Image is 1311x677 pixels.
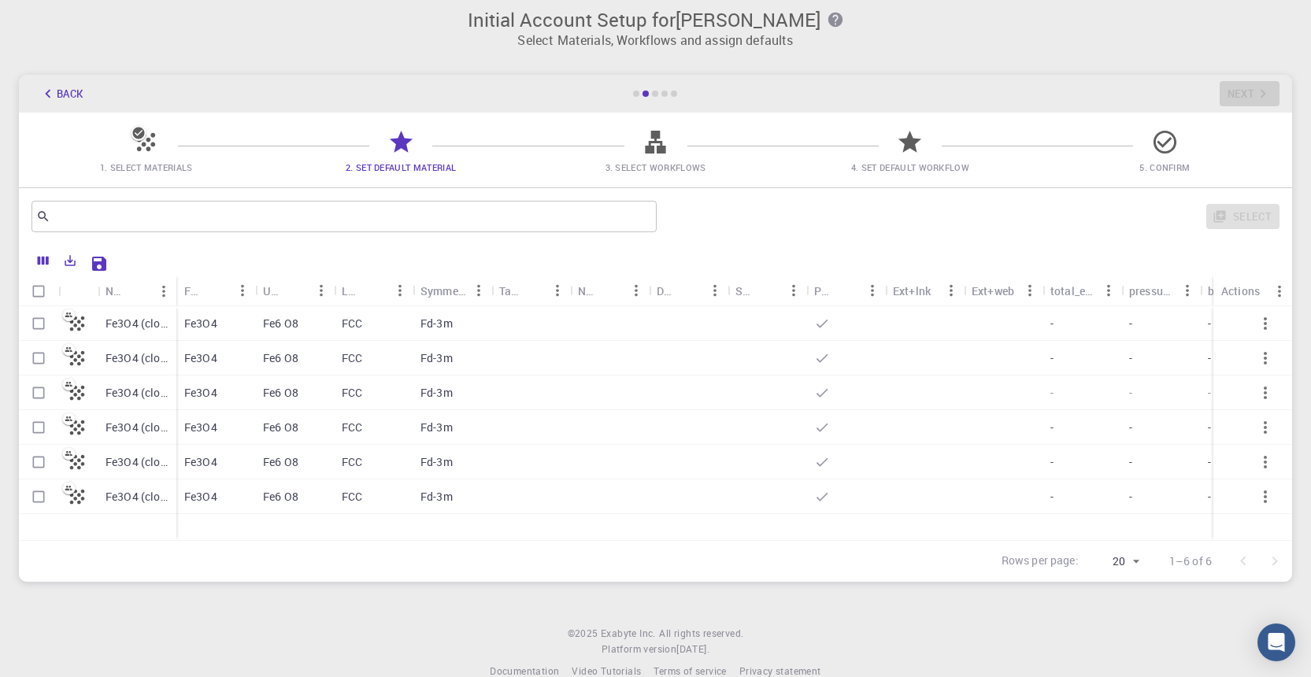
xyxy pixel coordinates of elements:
div: Public [814,276,835,306]
div: 20 [1085,550,1144,573]
p: - [1208,454,1211,470]
p: - [1050,350,1054,366]
span: 3. Select Workflows [606,161,706,173]
button: Menu [387,278,413,303]
p: - [1050,454,1054,470]
button: Menu [702,278,728,303]
button: Menu [230,278,255,303]
div: Formula [184,276,205,306]
h3: Initial Account Setup for [PERSON_NAME] [28,9,1283,31]
div: Default [657,276,677,306]
p: Select Materials, Workflows and assign defaults [28,31,1283,50]
div: Ext+lnk [885,276,964,306]
div: Shared [735,276,756,306]
a: [DATE]. [676,642,709,657]
div: Public [806,276,885,306]
p: - [1050,420,1054,435]
button: Menu [466,278,491,303]
p: Fe3O4 [184,316,217,331]
button: Menu [624,278,649,303]
span: 2. Set Default Material [346,161,456,173]
p: FCC [342,420,362,435]
p: - [1050,489,1054,505]
div: Tags [499,276,520,306]
p: Fd-3m [420,350,453,366]
div: Unit Cell Formula [255,276,334,306]
p: Fe3O4 [184,385,217,401]
p: - [1208,489,1211,505]
span: Video Tutorials [572,664,641,677]
p: Fe3O4 (clone) [106,385,169,401]
div: Actions [1221,276,1260,306]
p: FCC [342,316,362,331]
div: Tags [491,276,570,306]
div: Non-periodic [570,276,649,306]
span: [DATE] . [676,642,709,655]
div: Ext+lnk [893,276,931,306]
button: Sort [283,278,309,303]
button: Sort [677,278,702,303]
div: Name [106,276,126,306]
p: - [1129,350,1132,366]
span: Terms of service [654,664,726,677]
div: - [1200,375,1279,410]
span: All rights reserved. [659,626,743,642]
p: 1–6 of 6 [1169,553,1212,569]
button: Menu [939,278,964,303]
div: Formula [176,276,255,306]
p: Fe3O4 (clone) [106,420,169,435]
button: Menu [781,278,806,303]
p: - [1208,350,1211,366]
span: 5. Confirm [1139,161,1190,173]
p: - [1129,316,1132,331]
div: Symmetry [420,276,466,306]
div: Unit Cell Formula [263,276,283,306]
button: Sort [756,278,781,303]
p: Rows per page: [1002,553,1079,571]
p: Fd-3m [420,385,453,401]
p: Fe6 O8 [263,420,298,435]
div: Default [649,276,728,306]
div: pressure (qe:dft:gga:pbe) [1121,276,1200,306]
p: Fe3O4 (clone) [106,350,169,366]
span: Documentation [490,664,559,677]
button: Back [31,81,91,106]
p: FCC [342,454,362,470]
span: 4. Set Default Workflow [851,161,969,173]
p: Fe3O4 [184,454,217,470]
p: FCC [342,350,362,366]
p: Fe6 O8 [263,489,298,505]
a: Exabyte Inc. [601,626,656,642]
button: Menu [860,278,885,303]
p: Fe6 O8 [263,316,298,331]
p: - [1208,420,1211,435]
button: Menu [1096,278,1121,303]
button: Sort [835,278,860,303]
div: Ext+web [972,276,1014,306]
p: Fd-3m [420,316,453,331]
p: - [1129,489,1132,505]
button: Menu [151,279,176,304]
div: Non-periodic [578,276,598,306]
span: Exabyte Inc. [601,627,656,639]
p: - [1208,316,1211,331]
p: - [1050,316,1054,331]
div: - [1043,375,1121,410]
div: Icon [58,276,98,306]
p: Fe3O4 [184,489,217,505]
p: Fe3O4 [184,420,217,435]
p: Fd-3m [420,454,453,470]
span: Support [33,11,90,25]
p: FCC [342,385,362,401]
p: Fe6 O8 [263,454,298,470]
button: Menu [1267,279,1292,304]
div: Symmetry [413,276,491,306]
div: total_energy (qe:dft:gga:pbe) [1043,276,1121,306]
button: Menu [1175,278,1200,303]
p: Fe3O4 (clone) [106,316,169,331]
span: Privacy statement [739,664,821,677]
div: Name [98,276,176,306]
div: Shared [728,276,806,306]
button: Sort [205,278,230,303]
p: - [1129,420,1132,435]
